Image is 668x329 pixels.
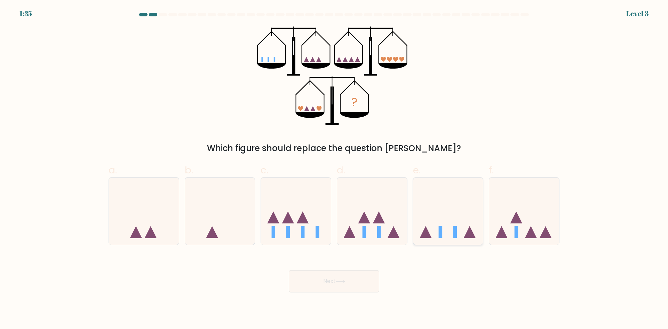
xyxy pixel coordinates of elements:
[626,8,649,19] div: Level 3
[185,163,193,177] span: b.
[19,8,32,19] div: 1:35
[337,163,345,177] span: d.
[289,270,379,292] button: Next
[113,142,555,155] div: Which figure should replace the question [PERSON_NAME]?
[489,163,494,177] span: f.
[109,163,117,177] span: a.
[351,94,358,110] tspan: ?
[413,163,421,177] span: e.
[261,163,268,177] span: c.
